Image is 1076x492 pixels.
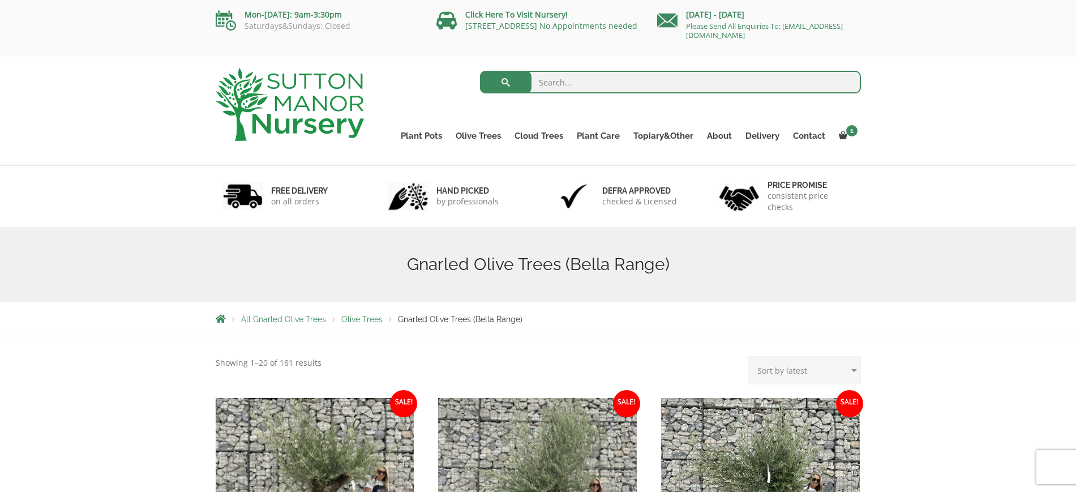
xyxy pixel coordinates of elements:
[554,182,594,211] img: 3.jpg
[602,186,677,196] h6: Defra approved
[465,20,637,31] a: [STREET_ADDRESS] No Appointments needed
[436,186,499,196] h6: hand picked
[271,186,328,196] h6: FREE DELIVERY
[223,182,263,211] img: 1.jpg
[686,21,843,40] a: Please Send All Enquiries To: [EMAIL_ADDRESS][DOMAIN_NAME]
[570,128,627,144] a: Plant Care
[786,128,832,144] a: Contact
[846,125,858,136] span: 1
[465,9,568,20] a: Click Here To Visit Nursery!
[388,182,428,211] img: 2.jpg
[271,196,328,207] p: on all orders
[832,128,861,144] a: 1
[216,254,861,275] h1: Gnarled Olive Trees (Bella Range)
[602,196,677,207] p: checked & Licensed
[700,128,739,144] a: About
[216,68,364,141] img: logo
[390,390,417,417] span: Sale!
[768,190,854,213] p: consistent price checks
[241,315,326,324] a: All Gnarled Olive Trees
[508,128,570,144] a: Cloud Trees
[748,356,861,384] select: Shop order
[480,71,861,93] input: Search...
[613,390,640,417] span: Sale!
[719,179,759,213] img: 4.jpg
[341,315,383,324] a: Olive Trees
[216,314,861,323] nav: Breadcrumbs
[394,128,449,144] a: Plant Pots
[627,128,700,144] a: Topiary&Other
[449,128,508,144] a: Olive Trees
[768,180,854,190] h6: Price promise
[398,315,522,324] span: Gnarled Olive Trees (Bella Range)
[216,8,419,22] p: Mon-[DATE]: 9am-3:30pm
[436,196,499,207] p: by professionals
[739,128,786,144] a: Delivery
[657,8,861,22] p: [DATE] - [DATE]
[216,356,321,370] p: Showing 1–20 of 161 results
[836,390,863,417] span: Sale!
[216,22,419,31] p: Saturdays&Sundays: Closed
